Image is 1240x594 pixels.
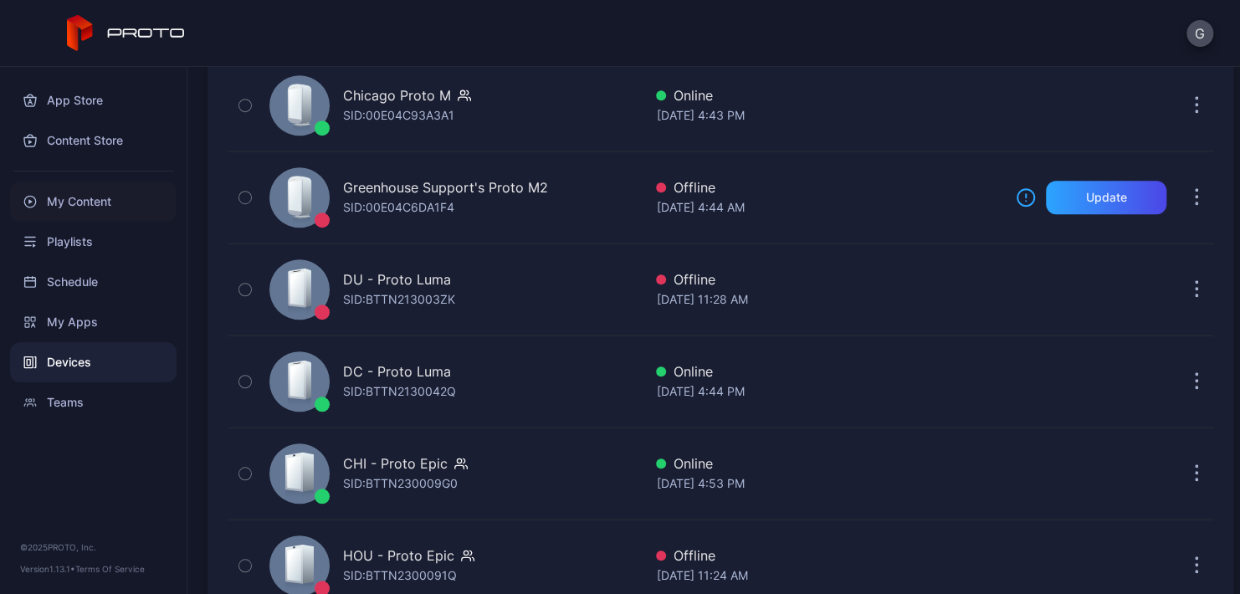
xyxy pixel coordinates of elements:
[343,474,458,494] div: SID: BTTN230009G0
[656,289,1002,310] div: [DATE] 11:28 AM
[343,381,456,402] div: SID: BTTN2130042Q
[656,105,1002,125] div: [DATE] 4:43 PM
[656,177,1002,197] div: Offline
[20,564,75,574] span: Version 1.13.1 •
[656,545,1002,566] div: Offline
[1186,20,1213,47] button: G
[343,453,448,474] div: CHI - Proto Epic
[343,85,451,105] div: Chicago Proto M
[10,302,177,342] a: My Apps
[656,197,1002,218] div: [DATE] 4:44 AM
[656,381,1002,402] div: [DATE] 4:44 PM
[10,182,177,222] a: My Content
[20,540,167,554] div: © 2025 PROTO, Inc.
[343,545,454,566] div: HOU - Proto Epic
[343,177,548,197] div: Greenhouse Support's Proto M2
[343,361,451,381] div: DC - Proto Luma
[656,269,1002,289] div: Offline
[10,382,177,422] a: Teams
[343,566,457,586] div: SID: BTTN2300091Q
[656,85,1002,105] div: Online
[343,269,451,289] div: DU - Proto Luma
[10,262,177,302] a: Schedule
[656,474,1002,494] div: [DATE] 4:53 PM
[10,120,177,161] a: Content Store
[10,222,177,262] a: Playlists
[656,453,1002,474] div: Online
[343,197,454,218] div: SID: 00E04C6DA1F4
[75,564,145,574] a: Terms Of Service
[1086,191,1127,204] div: Update
[10,80,177,120] a: App Store
[10,342,177,382] a: Devices
[656,566,1002,586] div: [DATE] 11:24 AM
[656,361,1002,381] div: Online
[343,105,454,125] div: SID: 00E04C93A3A1
[343,289,455,310] div: SID: BTTN213003ZK
[1046,181,1166,214] button: Update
